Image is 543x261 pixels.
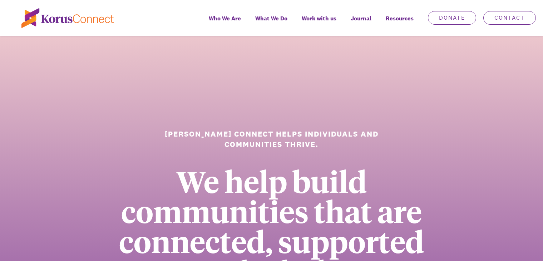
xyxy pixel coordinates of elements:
a: Donate [428,11,476,25]
a: What We Do [248,10,295,36]
img: korus-connect%2Fc5177985-88d5-491d-9cd7-4a1febad1357_logo.svg [21,8,114,28]
span: Work with us [302,13,336,24]
a: Contact [483,11,536,25]
span: Journal [351,13,371,24]
a: Journal [344,10,379,36]
span: What We Do [255,13,287,24]
h1: [PERSON_NAME] Connect helps individuals and communities thrive. [156,129,387,150]
a: Who We Are [202,10,248,36]
a: Work with us [295,10,344,36]
div: Resources [379,10,421,36]
span: Who We Are [209,13,241,24]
